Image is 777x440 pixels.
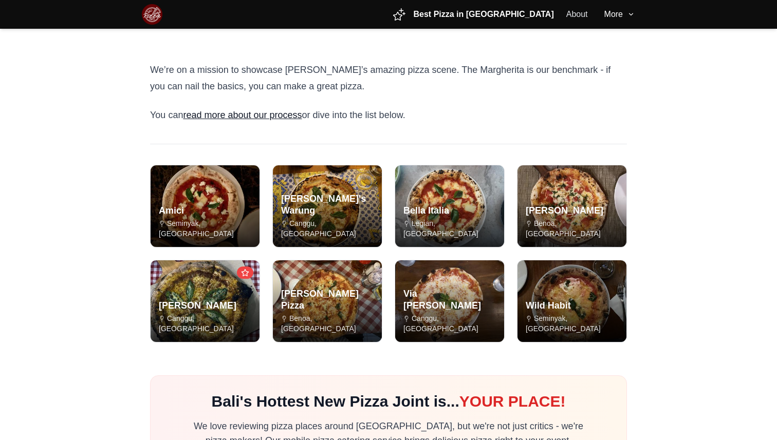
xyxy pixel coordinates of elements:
img: Anita's Warung [273,165,382,247]
p: We’re on a mission to showcase [PERSON_NAME]’s amazing pizza scene. The Margherita is our benchma... [150,62,627,94]
p: Legian, [GEOGRAPHIC_DATA] [403,218,496,239]
h3: [PERSON_NAME] Pizza [281,288,374,311]
a: Read review of Gioia [150,260,260,342]
img: Pizza slice [393,8,405,21]
img: Wild Habit [517,260,626,342]
a: Best Pizza in [GEOGRAPHIC_DATA] [393,8,554,21]
p: Benoa, [GEOGRAPHIC_DATA] [281,313,374,334]
img: Location [526,316,532,322]
img: Location [281,316,287,322]
img: Location [281,221,287,227]
h3: Via [PERSON_NAME] [403,288,496,311]
span: More [604,8,623,21]
img: Location [403,221,410,227]
img: Gioia [151,260,260,342]
img: Coco Bistro [517,165,626,247]
h2: Bali's Hottest New Pizza Joint is... [191,392,586,411]
h3: Bella Italia [403,205,496,217]
img: Amici [151,165,260,247]
a: Read review of Anita's Warung [272,165,382,247]
a: Read review of Roby Pizza [272,260,382,342]
img: Location [159,316,165,322]
span: YOUR PLACE! [459,393,566,410]
a: Read review of Via Emilia [395,260,505,342]
img: Bali Pizza Party Logo [142,4,162,25]
p: Seminyak, [GEOGRAPHIC_DATA] [526,313,618,334]
span: Best Pizza in [GEOGRAPHIC_DATA] [414,8,554,21]
h3: [PERSON_NAME] [526,205,618,217]
img: Location [403,316,410,322]
h3: [PERSON_NAME] [159,300,251,312]
a: Read review of Coco Bistro [517,165,627,247]
p: You can or dive into the list below. [150,107,627,123]
h3: [PERSON_NAME]'s Warung [281,193,374,216]
h3: Wild Habit [526,300,618,312]
p: Canggu, [GEOGRAPHIC_DATA] [159,313,251,334]
a: About [566,8,588,21]
a: Read review of Bella Italia [395,165,505,247]
h3: Amici [159,205,251,217]
img: Via Emilia [395,260,504,342]
img: Roby Pizza [273,260,382,342]
img: Bella Italia [395,165,504,247]
img: Location [526,221,532,227]
p: Canggu, [GEOGRAPHIC_DATA] [403,313,496,334]
a: Read review of Amici [150,165,260,247]
a: read more about our process [183,110,302,120]
img: Award [241,269,249,277]
img: Location [159,221,165,227]
p: Seminyak, [GEOGRAPHIC_DATA] [159,218,251,239]
p: Canggu, [GEOGRAPHIC_DATA] [281,218,374,239]
a: Read review of Wild Habit [517,260,627,342]
button: More [604,8,635,21]
p: Benoa, [GEOGRAPHIC_DATA] [526,218,618,239]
